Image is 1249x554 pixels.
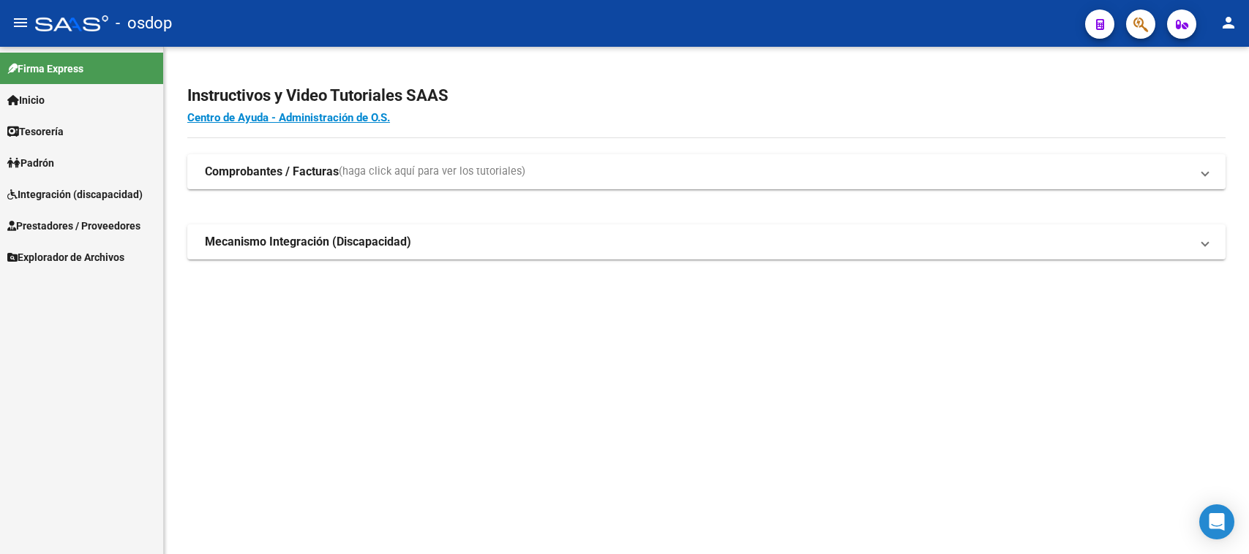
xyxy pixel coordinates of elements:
[7,218,140,234] span: Prestadores / Proveedores
[116,7,172,39] span: - osdop
[7,92,45,108] span: Inicio
[12,14,29,31] mat-icon: menu
[187,82,1226,110] h2: Instructivos y Video Tutoriales SAAS
[187,111,390,124] a: Centro de Ayuda - Administración de O.S.
[205,164,339,180] strong: Comprobantes / Facturas
[7,186,143,202] span: Integración (discapacidad)
[1220,14,1237,31] mat-icon: person
[7,61,83,77] span: Firma Express
[339,164,525,180] span: (haga click aquí para ver los tutoriales)
[187,224,1226,259] mat-expansion-panel-header: Mecanismo Integración (Discapacidad)
[7,124,64,140] span: Tesorería
[187,154,1226,189] mat-expansion-panel-header: Comprobantes / Facturas(haga click aquí para ver los tutoriales)
[7,249,124,265] span: Explorador de Archivos
[1199,504,1234,539] div: Open Intercom Messenger
[7,155,54,171] span: Padrón
[205,234,411,250] strong: Mecanismo Integración (Discapacidad)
